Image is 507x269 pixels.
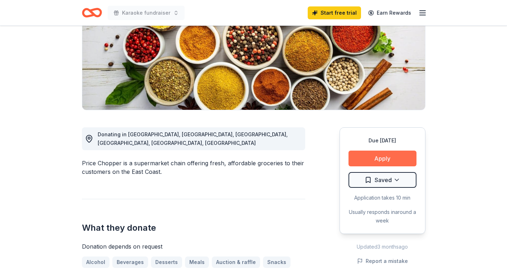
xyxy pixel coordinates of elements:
span: Karaoke fundraiser [122,9,170,17]
a: Alcohol [82,256,109,268]
a: Beverages [112,256,148,268]
span: Saved [375,175,392,185]
a: Auction & raffle [212,256,260,268]
div: Application takes 10 min [348,194,416,202]
a: Meals [185,256,209,268]
div: Donation depends on request [82,242,305,251]
h2: What they donate [82,222,305,234]
a: Snacks [263,256,291,268]
div: Price Chopper is a supermarket chain offering fresh, affordable groceries to their customers on t... [82,159,305,176]
div: Due [DATE] [348,136,416,145]
div: Updated 3 months ago [340,243,425,251]
div: Usually responds in around a week [348,208,416,225]
button: Apply [348,151,416,166]
button: Karaoke fundraiser [108,6,185,20]
a: Desserts [151,256,182,268]
button: Report a mistake [357,257,408,265]
a: Home [82,4,102,21]
button: Saved [348,172,416,188]
a: Earn Rewards [364,6,415,19]
span: Donating in [GEOGRAPHIC_DATA], [GEOGRAPHIC_DATA], [GEOGRAPHIC_DATA], [GEOGRAPHIC_DATA], [GEOGRAPH... [98,131,288,146]
a: Start free trial [308,6,361,19]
